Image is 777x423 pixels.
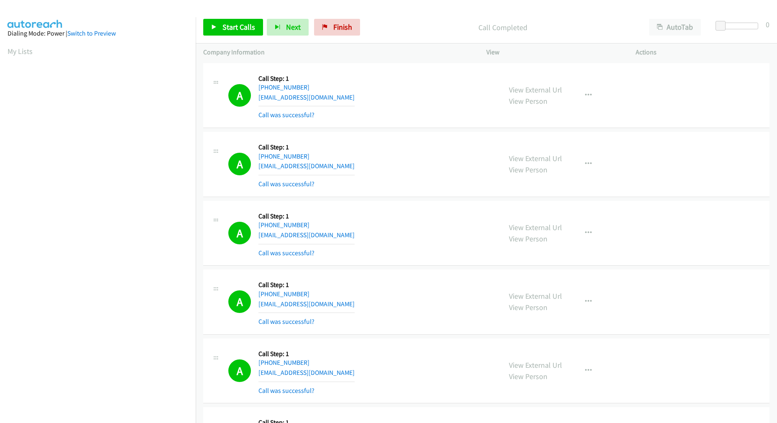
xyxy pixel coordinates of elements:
[258,152,309,160] a: [PHONE_NUMBER]
[766,19,769,30] div: 0
[258,231,355,239] a: [EMAIL_ADDRESS][DOMAIN_NAME]
[258,300,355,308] a: [EMAIL_ADDRESS][DOMAIN_NAME]
[228,222,251,244] h1: A
[720,23,758,29] div: Delay between calls (in seconds)
[8,28,188,38] div: Dialing Mode: Power |
[509,85,562,95] a: View External Url
[258,221,309,229] a: [PHONE_NUMBER]
[636,47,770,57] p: Actions
[258,387,314,395] a: Call was successful?
[228,153,251,175] h1: A
[333,22,352,32] span: Finish
[228,84,251,107] h1: A
[286,22,301,32] span: Next
[509,291,562,301] a: View External Url
[203,19,263,36] a: Start Calls
[509,303,547,312] a: View Person
[258,180,314,188] a: Call was successful?
[509,372,547,381] a: View Person
[509,165,547,174] a: View Person
[509,154,562,163] a: View External Url
[314,19,360,36] a: Finish
[203,47,471,57] p: Company Information
[509,234,547,244] a: View Person
[486,47,621,57] p: View
[228,290,251,313] h1: A
[258,369,355,377] a: [EMAIL_ADDRESS][DOMAIN_NAME]
[258,318,314,326] a: Call was successful?
[371,22,634,33] p: Call Completed
[509,223,562,232] a: View External Url
[8,46,33,56] a: My Lists
[258,74,355,83] h5: Call Step: 1
[222,22,255,32] span: Start Calls
[258,162,355,170] a: [EMAIL_ADDRESS][DOMAIN_NAME]
[649,19,701,36] button: AutoTab
[258,212,355,220] h5: Call Step: 1
[258,350,355,358] h5: Call Step: 1
[267,19,309,36] button: Next
[258,359,309,367] a: [PHONE_NUMBER]
[509,96,547,106] a: View Person
[258,93,355,101] a: [EMAIL_ADDRESS][DOMAIN_NAME]
[258,111,314,119] a: Call was successful?
[258,290,309,298] a: [PHONE_NUMBER]
[258,249,314,257] a: Call was successful?
[67,29,116,37] a: Switch to Preview
[509,360,562,370] a: View External Url
[258,281,355,289] h5: Call Step: 1
[258,143,355,151] h5: Call Step: 1
[228,359,251,382] h1: A
[258,83,309,91] a: [PHONE_NUMBER]
[753,178,777,245] iframe: Resource Center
